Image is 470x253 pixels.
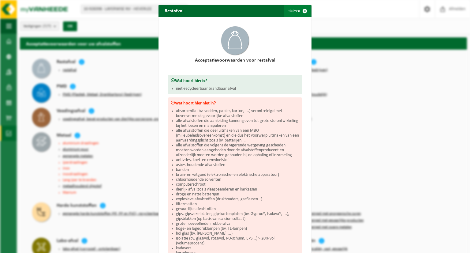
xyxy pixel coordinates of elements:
li: banden [176,168,299,172]
li: absorbentia (bv. vodden, papier, karton, ...) verontreinigd met bovenvermelde gevaarlijke afvalst... [176,109,299,119]
li: grote hoeveelheden rubberafval [176,221,299,226]
li: kadavers [176,246,299,251]
li: chloorhoudende solventen [176,177,299,182]
li: dierlijk afval zoals vleesbeenderen en karkassen [176,187,299,192]
h2: Restafval [159,5,190,17]
li: filtermatten [176,202,299,207]
h3: Wat hoort hier niet in? [171,100,299,106]
li: bruin- en witgoed (elektronische- en elektrische apparatuur) [176,172,299,177]
button: Sluiten [284,5,311,17]
li: alle afvalstoffen die volgens de vigerende wetgeving gescheiden moeten worden aangeboden door de ... [176,143,299,158]
li: hoge- en lagedruklampen (bv. TL-lampen) [176,226,299,231]
li: droge en natte batterijen [176,192,299,197]
li: isolatie (bv. glaswol, rotswol, PU-schuim, EPS...) > 20% vol (volumeprocent) [176,236,299,246]
li: antivries, koel- en remvloeistof [176,158,299,163]
li: alle afvalstoffen die deel uitmaken van een MBO (milieubeleidsovereenkomst) en die dus het voorwe... [176,128,299,143]
li: gevaarlijke afvalstoffen [176,207,299,212]
li: gips, gipsvezelplaten, gipskartonplaten (bv. Gyproc®, Isolava®, ...), gipsblokken (op basis van c... [176,212,299,221]
h3: Wat hoort hierin? [171,78,299,83]
li: asbesthoudende afvalstoffen [176,163,299,168]
h2: Acceptatievoorwaarden voor restafval [168,58,302,63]
li: computerschroot [176,182,299,187]
li: hol glas (bv. [PERSON_NAME],...) [176,231,299,236]
li: alle afvalstoffen die aanleiding kunnen geven tot grote stofontwikkeling bij het lossen en manipu... [176,119,299,128]
li: explosieve afvalstoffen (drukhouders, gasflessen…) [176,197,299,202]
li: niet-recycleerbaar brandbaar afval [176,86,299,91]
